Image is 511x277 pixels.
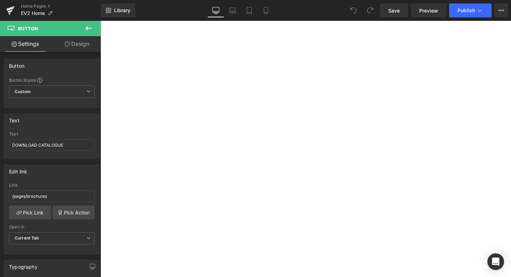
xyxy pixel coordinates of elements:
a: Tablet [241,3,258,17]
span: Save [388,7,400,14]
button: Redo [363,3,377,17]
div: Edit link [9,165,27,174]
div: Button Styles [9,77,95,83]
button: Publish [449,3,492,17]
a: Mobile [258,3,274,17]
a: Desktop [208,3,224,17]
span: Button [18,26,38,31]
div: Button [9,59,24,69]
div: Text [9,132,95,137]
span: EV2 Home [21,10,45,16]
a: Home Pages [21,3,101,9]
div: Link [9,183,95,188]
span: Preview [419,7,438,14]
a: Pick Link [9,205,51,219]
a: Pick Action [52,205,95,219]
a: Preview [411,3,446,17]
button: More [494,3,508,17]
span: Library [114,7,130,14]
div: Open in [9,225,95,229]
b: Custom [15,89,31,95]
div: Text [9,114,19,123]
button: Undo [347,3,360,17]
a: Design [52,36,102,52]
span: Publish [457,8,475,13]
div: Open Intercom Messenger [487,253,504,270]
input: https://your-shop.myshopify.com [9,190,95,202]
a: New Library [101,3,135,17]
div: Typography [9,260,38,270]
a: Laptop [224,3,241,17]
b: Current Tab [15,235,39,241]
